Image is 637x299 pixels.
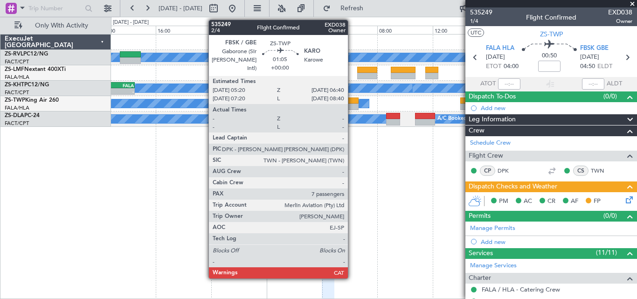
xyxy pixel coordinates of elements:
div: 16:00 [156,26,211,34]
div: Add new [481,104,632,112]
a: FACT/CPT [5,120,29,127]
a: ZS-KHTPC12/NG [5,82,49,88]
span: [DATE] - [DATE] [159,4,202,13]
span: Crew [469,125,485,136]
span: ZS-RVL [5,51,23,57]
a: ZS-RVLPC12/NG [5,51,48,57]
span: ALDT [607,79,622,89]
span: Flight Crew [469,151,503,161]
div: FALA [114,83,134,88]
span: ATOT [480,79,496,89]
a: FALA / HLA - Catering Crew [482,285,560,293]
span: ZS-KHT [5,82,24,88]
div: [DATE] - [DATE] [113,19,149,27]
div: Flight Confirmed [526,13,576,22]
span: 1/4 [470,17,492,25]
div: 12:00 [433,26,488,34]
button: UTC [468,28,484,37]
span: [DATE] [486,53,505,62]
span: ELDT [597,62,612,71]
span: (11/11) [596,248,617,257]
div: 08:00 [377,26,433,34]
span: CR [547,197,555,206]
span: FALA HLA [486,44,514,53]
div: 12:00 [101,26,156,34]
span: FP [594,197,601,206]
a: TWN [591,167,612,175]
span: 04:00 [504,62,519,71]
span: Dispatch Checks and Weather [469,181,557,192]
span: Leg Information [469,114,516,125]
span: EXD038 [608,7,632,17]
a: FACT/CPT [5,58,29,65]
div: 00:00 [267,26,322,34]
a: ZS-DLAPC-24 [5,113,40,118]
span: PM [499,197,508,206]
a: FALA/HLA [5,74,29,81]
span: [DATE] [580,53,599,62]
span: ZS-TWP [540,29,563,39]
div: 04:00 [322,26,378,34]
a: ZS-LMFNextant 400XTi [5,67,66,72]
span: Only With Activity [24,22,98,29]
span: FBSK GBE [580,44,609,53]
a: FACT/CPT [5,89,29,96]
span: Owner [608,17,632,25]
a: FALA/HLA [5,104,29,111]
span: Services [469,248,493,259]
div: CS [573,166,589,176]
span: Permits [469,211,491,222]
div: CP [480,166,495,176]
a: Manage Permits [470,224,515,233]
span: Dispatch To-Dos [469,91,516,102]
a: DPK [498,167,519,175]
a: Manage Services [470,261,517,271]
span: AF [571,197,578,206]
span: 04:50 [580,62,595,71]
span: 00:50 [542,51,557,61]
span: AC [524,197,532,206]
span: 535249 [470,7,492,17]
div: [DATE] - [DATE] [268,19,304,27]
div: - [114,89,134,94]
span: Charter [469,273,491,284]
div: Add new [481,238,632,246]
span: ETOT [486,62,501,71]
span: (0/0) [603,91,617,101]
button: Only With Activity [10,18,101,33]
span: (0/0) [603,211,617,221]
div: A/C Booked [437,112,467,126]
span: ZS-LMF [5,67,24,72]
a: ZS-TWPKing Air 260 [5,97,59,103]
a: Schedule Crew [470,139,511,148]
span: Refresh [332,5,372,12]
div: 20:00 [211,26,267,34]
input: Trip Number [28,1,82,15]
input: --:-- [498,78,520,90]
span: ZS-TWP [5,97,25,103]
span: ZS-DLA [5,113,24,118]
button: Refresh [318,1,374,16]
